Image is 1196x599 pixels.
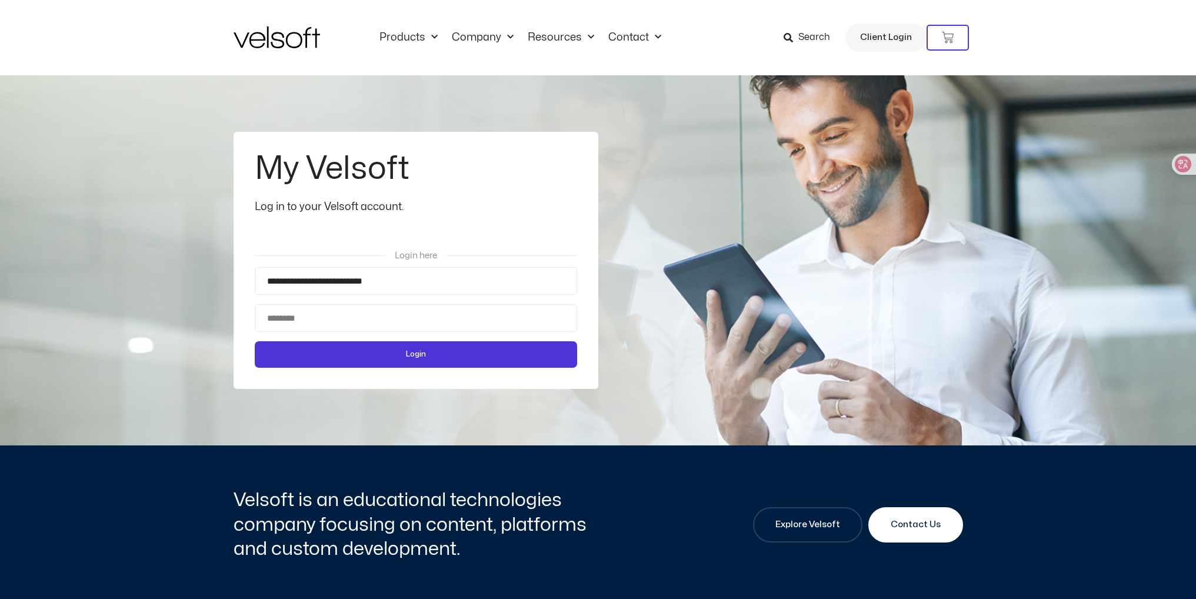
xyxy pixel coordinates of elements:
[372,31,445,44] a: ProductsMenu Toggle
[234,26,320,48] img: Velsoft Training Materials
[860,30,912,45] span: Client Login
[891,518,941,532] span: Contact Us
[395,251,437,260] span: Login here
[445,31,521,44] a: CompanyMenu Toggle
[255,341,577,368] button: Login
[784,28,838,48] a: Search
[406,348,426,361] span: Login
[845,24,927,52] a: Client Login
[601,31,668,44] a: ContactMenu Toggle
[372,31,668,44] nav: Menu
[234,488,595,561] h2: Velsoft is an educational technologies company focusing on content, platforms and custom developm...
[798,30,830,45] span: Search
[521,31,601,44] a: ResourcesMenu Toggle
[255,153,574,185] h2: My Velsoft
[775,518,840,532] span: Explore Velsoft
[255,199,577,215] div: Log in to your Velsoft account.
[868,507,963,543] a: Contact Us
[753,507,862,543] a: Explore Velsoft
